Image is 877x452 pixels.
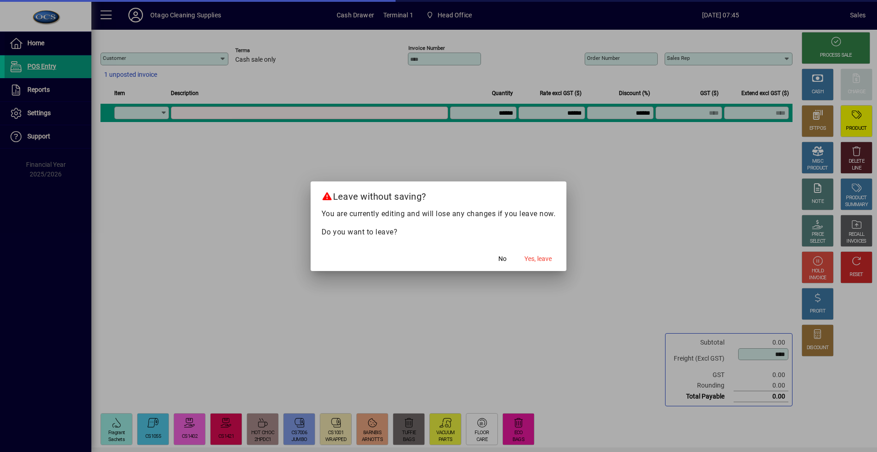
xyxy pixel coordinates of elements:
[498,254,507,264] span: No
[322,227,556,238] p: Do you want to leave?
[311,181,567,208] h2: Leave without saving?
[524,254,552,264] span: Yes, leave
[322,208,556,219] p: You are currently editing and will lose any changes if you leave now.
[521,251,555,267] button: Yes, leave
[488,251,517,267] button: No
